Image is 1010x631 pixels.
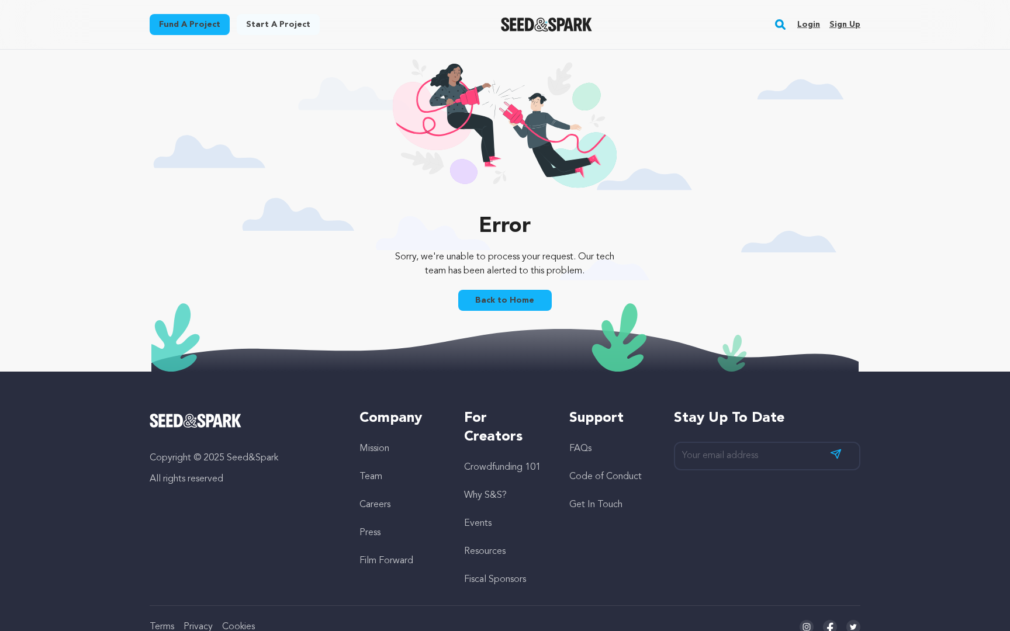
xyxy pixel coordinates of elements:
input: Your email address [674,442,860,470]
a: Seed&Spark Homepage [150,414,336,428]
p: All rights reserved [150,472,336,486]
img: Seed&Spark Logo Dark Mode [501,18,593,32]
h5: Support [569,409,651,428]
a: Crowdfunding 101 [464,463,541,472]
a: Seed&Spark Homepage [501,18,593,32]
a: Login [797,15,820,34]
a: Code of Conduct [569,472,642,481]
a: Get In Touch [569,500,622,509]
a: Sign up [829,15,860,34]
h5: For Creators [464,409,545,446]
a: Back to Home [458,290,552,311]
a: Start a project [237,14,320,35]
a: Press [359,528,381,538]
a: Mission [359,444,389,453]
img: Seed&Spark Logo [150,414,241,428]
h5: Stay up to date [674,409,860,428]
a: Fund a project [150,14,230,35]
p: Error [386,215,623,238]
img: 404 illustration [393,59,617,203]
h5: Company [359,409,441,428]
a: Why S&S? [464,491,507,500]
a: Events [464,519,492,528]
a: Resources [464,547,506,556]
a: Careers [359,500,390,509]
a: FAQs [569,444,592,453]
a: Film Forward [359,556,413,566]
a: Fiscal Sponsors [464,575,526,584]
p: Copyright © 2025 Seed&Spark [150,451,336,465]
p: Sorry, we're unable to process your request. Our tech team has been alerted to this problem. [386,250,623,278]
a: Team [359,472,382,481]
